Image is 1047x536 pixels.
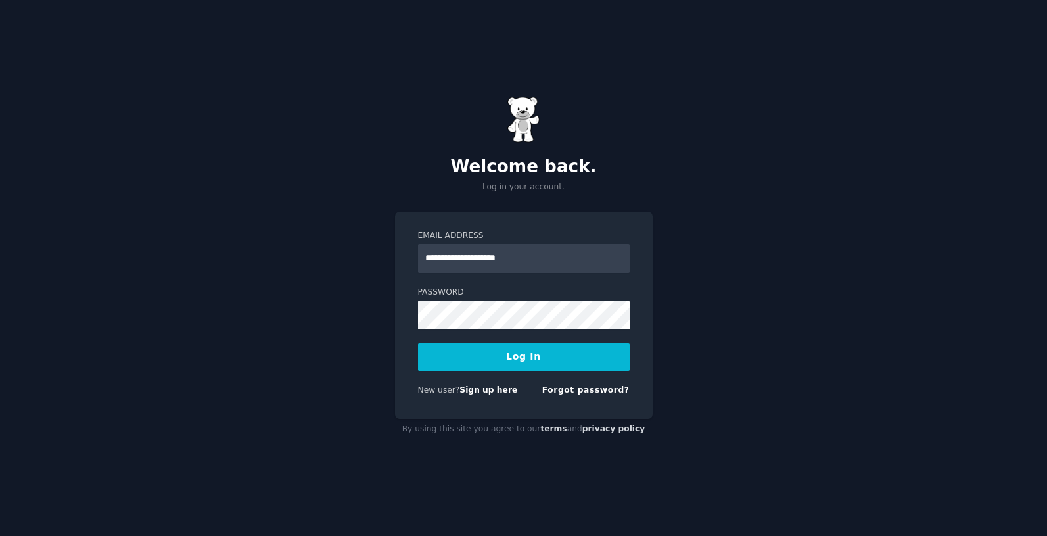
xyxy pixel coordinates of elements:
button: Log In [418,343,630,371]
h2: Welcome back. [395,157,653,178]
p: Log in your account. [395,182,653,193]
a: privacy policy [582,424,645,433]
a: terms [540,424,567,433]
a: Forgot password? [542,385,630,395]
div: By using this site you agree to our and [395,419,653,440]
img: Gummy Bear [507,97,540,143]
span: New user? [418,385,460,395]
a: Sign up here [459,385,517,395]
label: Password [418,287,630,299]
label: Email Address [418,230,630,242]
